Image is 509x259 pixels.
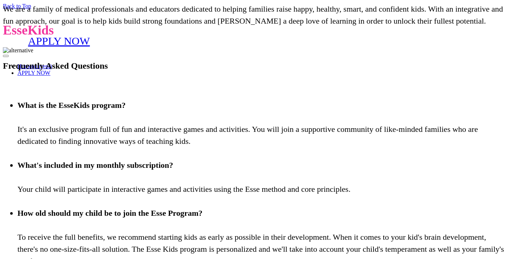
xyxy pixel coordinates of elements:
[17,101,126,110] b: What is the EsseKids program?
[17,161,173,170] b: What's included in my monthly subscription?
[3,47,33,54] img: alternative
[17,159,506,207] div: Your child will participate in interactive games and activities using the Esse method and core pr...
[3,3,506,27] p: We are a family of medical professionals and educators dedicated to helping families raise happy,...
[3,10,115,72] a: APPLY NOW
[17,70,51,76] a: APPLY NOW
[3,61,506,71] h2: Frequently Asked Questions
[17,209,202,218] b: How old should my child be to join the Esse Program?
[17,99,506,159] div: It's an exclusive program full of fun and interactive games and activities. You will join a suppo...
